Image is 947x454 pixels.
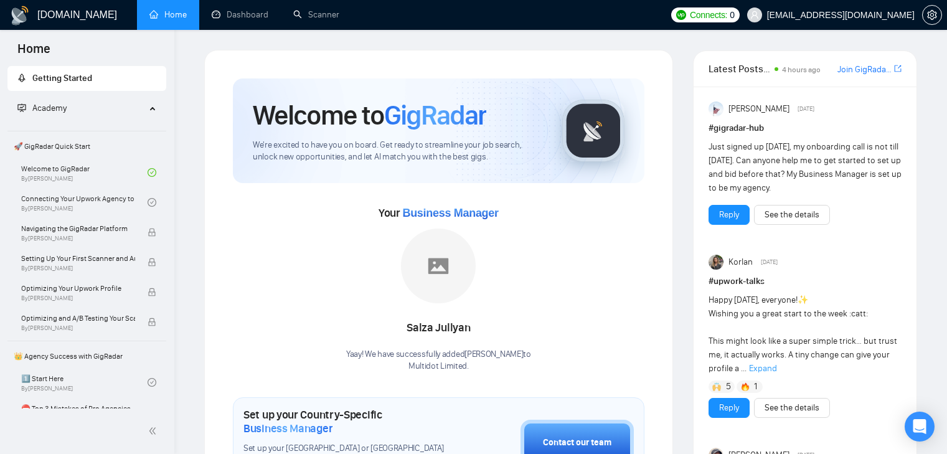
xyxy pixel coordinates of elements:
span: Setting Up Your First Scanner and Auto-Bidder [21,252,135,265]
span: lock [148,408,156,417]
span: double-left [148,425,161,437]
li: Getting Started [7,66,166,91]
span: Connects: [690,8,727,22]
img: Anisuzzaman Khan [709,102,723,116]
span: lock [148,318,156,326]
span: Happy [DATE], everyone! Wishing you a great start to the week :catt: This might look like a super... [709,295,897,374]
a: dashboardDashboard [212,9,268,20]
span: lock [148,228,156,237]
span: Optimizing Your Upwork Profile [21,282,135,295]
span: user [750,11,759,19]
span: export [894,64,902,73]
button: See the details [754,398,830,418]
a: export [894,63,902,75]
button: See the details [754,205,830,225]
img: Korlan [709,255,723,270]
span: By [PERSON_NAME] [21,235,135,242]
img: 🙌 [712,382,721,391]
img: placeholder.png [401,229,476,303]
span: check-circle [148,198,156,207]
span: 1 [754,381,757,393]
a: searchScanner [293,9,339,20]
span: Expand [749,363,777,374]
span: lock [148,258,156,267]
a: See the details [765,208,819,222]
a: Reply [719,401,739,415]
span: GigRadar [384,98,486,132]
span: Getting Started [32,73,92,83]
span: fund-projection-screen [17,103,26,112]
a: homeHome [149,9,187,20]
button: setting [922,5,942,25]
h1: Set up your Country-Specific [243,408,458,435]
span: Latest Posts from the GigRadar Community [709,61,771,77]
span: 🚀 GigRadar Quick Start [9,134,165,159]
a: See the details [765,401,819,415]
h1: # upwork-talks [709,275,902,288]
a: Join GigRadar Slack Community [837,63,892,77]
a: Connecting Your Upwork Agency to GigRadarBy[PERSON_NAME] [21,189,148,216]
h1: Welcome to [253,98,486,132]
button: Reply [709,205,750,225]
a: setting [922,10,942,20]
img: upwork-logo.png [676,10,686,20]
span: [DATE] [798,103,814,115]
span: Your [379,206,499,220]
span: Business Manager [243,422,332,435]
span: Academy [32,103,67,113]
span: check-circle [148,378,156,387]
span: 👑 Agency Success with GigRadar [9,344,165,369]
img: gigradar-logo.png [562,100,624,162]
span: We're excited to have you on board. Get ready to streamline your job search, unlock new opportuni... [253,140,542,163]
a: Reply [719,208,739,222]
img: logo [10,6,30,26]
span: 4 hours ago [782,65,821,74]
p: Multidot Limited . [346,361,531,372]
a: Welcome to GigRadarBy[PERSON_NAME] [21,159,148,186]
span: Academy [17,103,67,113]
div: Contact our team [543,436,611,450]
img: 🔥 [741,382,750,391]
span: check-circle [148,168,156,177]
span: By [PERSON_NAME] [21,324,135,332]
div: Open Intercom Messenger [905,412,935,442]
span: Just signed up [DATE], my onboarding call is not till [DATE]. Can anyone help me to get started t... [709,141,902,193]
span: ✨ [798,295,808,305]
span: 0 [730,8,735,22]
span: 5 [726,381,731,393]
span: Home [7,40,60,66]
span: By [PERSON_NAME] [21,265,135,272]
a: 1️⃣ Start HereBy[PERSON_NAME] [21,369,148,396]
div: Yaay! We have successfully added [PERSON_NAME] to [346,349,531,372]
span: lock [148,288,156,296]
div: Salza Jullyan [346,318,531,339]
span: rocket [17,73,26,82]
span: [DATE] [761,257,778,268]
span: Business Manager [402,207,498,219]
span: By [PERSON_NAME] [21,295,135,302]
span: [PERSON_NAME] [728,102,789,116]
span: Optimizing and A/B Testing Your Scanner for Better Results [21,312,135,324]
button: Reply [709,398,750,418]
span: ⛔ Top 3 Mistakes of Pro Agencies [21,402,135,415]
h1: # gigradar-hub [709,121,902,135]
span: setting [923,10,941,20]
span: Navigating the GigRadar Platform [21,222,135,235]
span: Korlan [728,255,753,269]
